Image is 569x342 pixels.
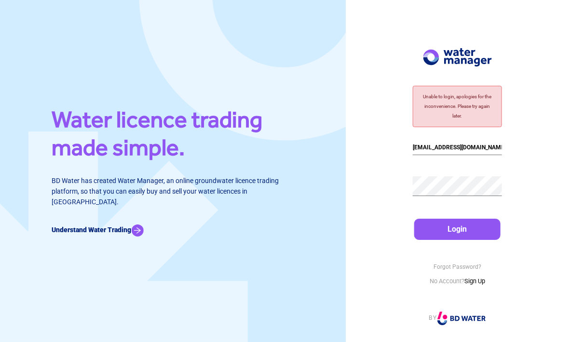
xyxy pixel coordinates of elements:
input: Email [413,140,502,155]
p: No Account? [413,276,502,286]
img: Logo [437,312,486,325]
p: BD Water has created Water Manager, an online groundwater licence trading platform, so that you c... [52,175,294,207]
b: Understand Water Trading [52,226,131,234]
button: Login [414,219,501,240]
a: Understand Water Trading [52,226,143,234]
h1: Water licence trading made simple. [52,105,294,166]
a: Forgot Password? [434,263,481,270]
img: Arrow Icon [131,224,143,237]
a: Sign Up [464,277,485,285]
a: BY [429,315,486,321]
img: Logo [423,48,491,66]
div: Unable to login, apologies for the inconvenience. Please try again later. [413,86,502,127]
